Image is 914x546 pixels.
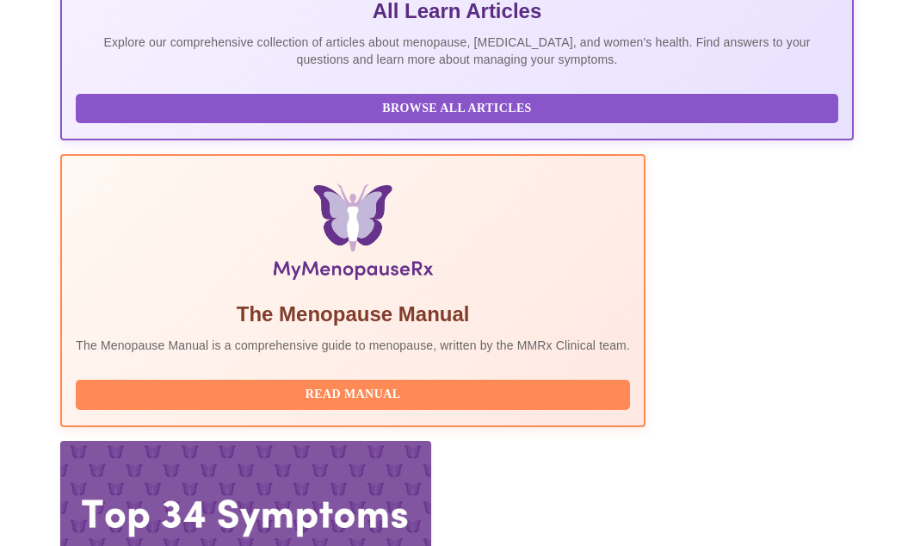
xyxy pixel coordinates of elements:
[76,380,630,410] button: Read Manual
[93,98,820,120] span: Browse All Articles
[76,34,837,68] p: Explore our comprehensive collection of articles about menopause, [MEDICAL_DATA], and women's hea...
[76,100,842,115] a: Browse All Articles
[76,94,837,124] button: Browse All Articles
[76,386,634,400] a: Read Manual
[164,183,541,287] img: Menopause Manual
[93,384,613,406] span: Read Manual
[76,337,630,354] p: The Menopause Manual is a comprehensive guide to menopause, written by the MMRx Clinical team.
[76,301,630,328] h5: The Menopause Manual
